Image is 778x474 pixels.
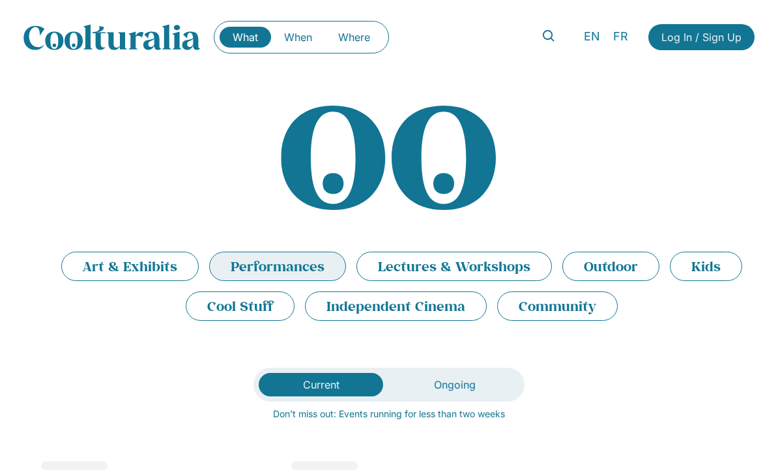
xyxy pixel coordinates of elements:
span: Current [303,378,339,391]
li: Kids [670,252,742,281]
li: Independent Cinema [305,291,487,321]
li: Art & Exhibits [61,252,199,281]
a: What [220,27,271,48]
span: Log In / Sign Up [661,29,742,45]
li: Outdoor [562,252,659,281]
span: EN [584,30,600,44]
span: Ongoing [434,378,476,391]
a: EN [577,27,607,46]
p: Don’t miss out: Events running for less than two weeks [23,407,755,421]
span: FR [613,30,628,44]
a: When [271,27,325,48]
a: Where [325,27,383,48]
a: Log In / Sign Up [648,24,755,50]
nav: Menu [220,27,383,48]
li: Community [497,291,618,321]
li: Cool Stuff [186,291,295,321]
a: FR [607,27,635,46]
li: Lectures & Workshops [356,252,552,281]
li: Performances [209,252,346,281]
